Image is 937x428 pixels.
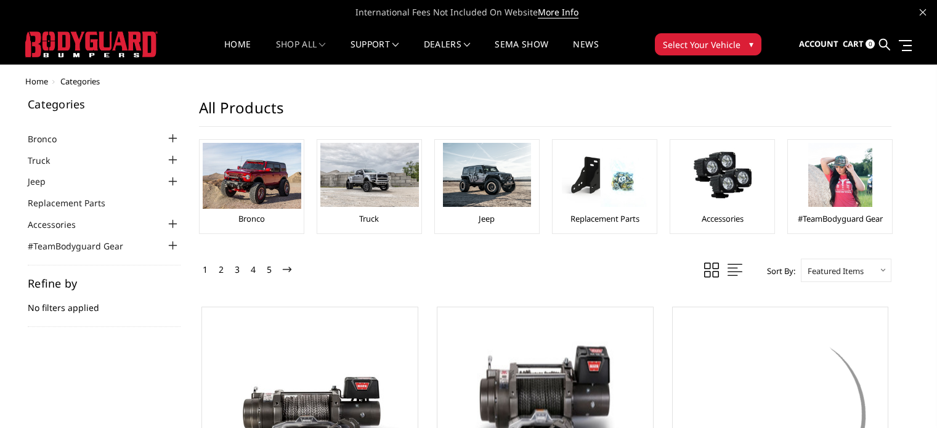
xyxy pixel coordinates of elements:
a: Account [799,28,838,61]
a: Jeep [479,213,495,224]
a: More Info [538,6,578,18]
a: 4 [248,262,259,277]
span: 0 [866,39,875,49]
span: Categories [60,76,100,87]
span: Cart [843,38,864,49]
a: Replacement Parts [570,213,639,224]
button: Select Your Vehicle [655,33,761,55]
a: Dealers [424,40,471,64]
a: Support [351,40,399,64]
a: Jeep [28,175,61,188]
a: Truck [359,213,379,224]
h5: Categories [28,99,181,110]
span: Account [799,38,838,49]
a: Home [25,76,48,87]
a: Bronco [238,213,265,224]
a: 5 [264,262,275,277]
a: shop all [276,40,326,64]
a: #TeamBodyguard Gear [798,213,883,224]
h1: All Products [199,99,891,127]
span: Select Your Vehicle [663,38,740,51]
span: ▾ [749,38,753,50]
h5: Refine by [28,278,181,289]
a: Cart 0 [843,28,875,61]
a: Accessories [702,213,744,224]
img: BODYGUARD BUMPERS [25,31,158,57]
a: 1 [200,262,211,277]
a: #TeamBodyguard Gear [28,240,139,252]
a: 3 [232,262,243,277]
a: Truck [28,154,65,167]
label: Sort By: [760,262,795,280]
a: 2 [216,262,227,277]
a: Bronco [28,132,72,145]
a: SEMA Show [495,40,548,64]
a: Home [224,40,251,64]
a: Replacement Parts [28,196,121,209]
div: No filters applied [28,278,181,327]
a: Accessories [28,218,91,231]
a: News [573,40,598,64]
